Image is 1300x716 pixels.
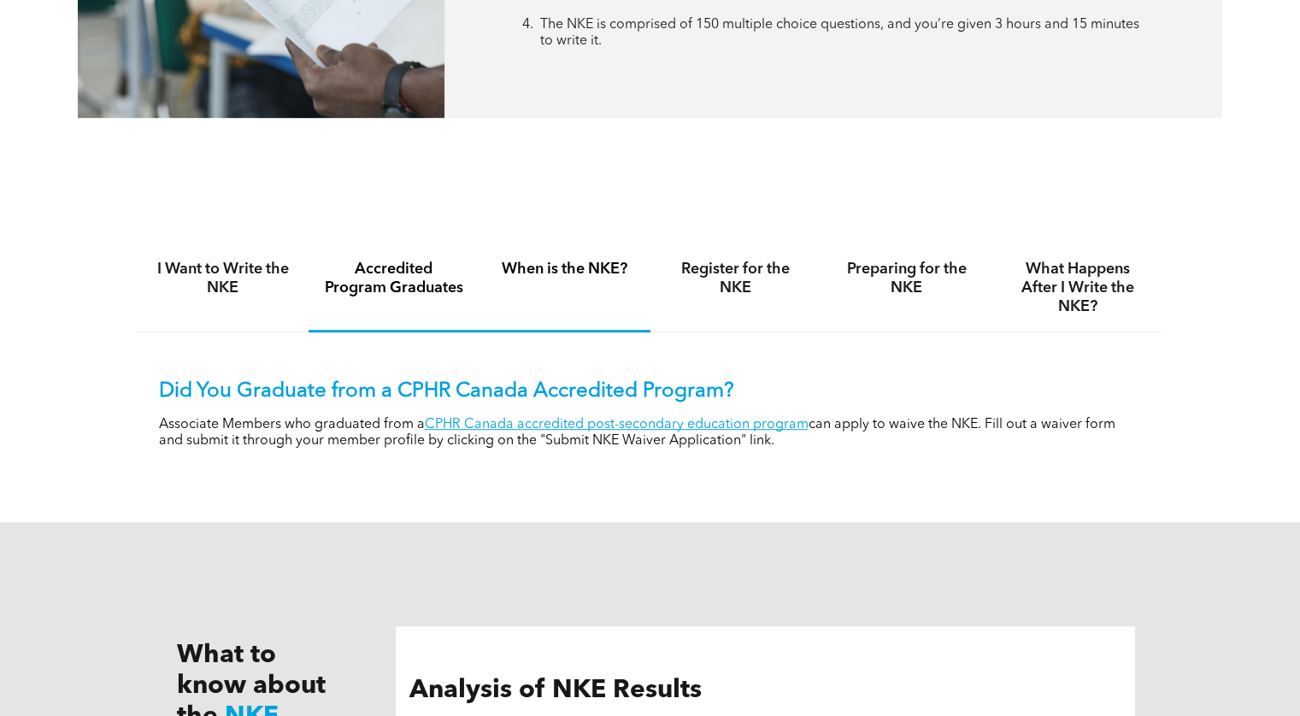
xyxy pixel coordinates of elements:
[425,418,809,431] a: CPHR Canada accredited post-secondary education program
[837,260,977,297] h4: Preparing for the NKE
[159,417,1142,449] p: Associate Members who graduated from a can apply to waive the NKE. Fill out a waiver form and sub...
[409,678,702,703] span: Analysis of NKE Results
[324,260,464,297] h4: Accredited Program Graduates
[666,260,806,297] h4: Register for the NKE
[1008,260,1148,316] h4: What Happens After I Write the NKE?
[495,260,635,279] h4: When is the NKE?
[159,379,1142,404] p: Did You Graduate from a CPHR Canada Accredited Program?
[540,18,1139,48] span: The NKE is comprised of 150 multiple choice questions, and you’re given 3 hours and 15 minutes to...
[153,260,293,297] h4: I Want to Write the NKE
